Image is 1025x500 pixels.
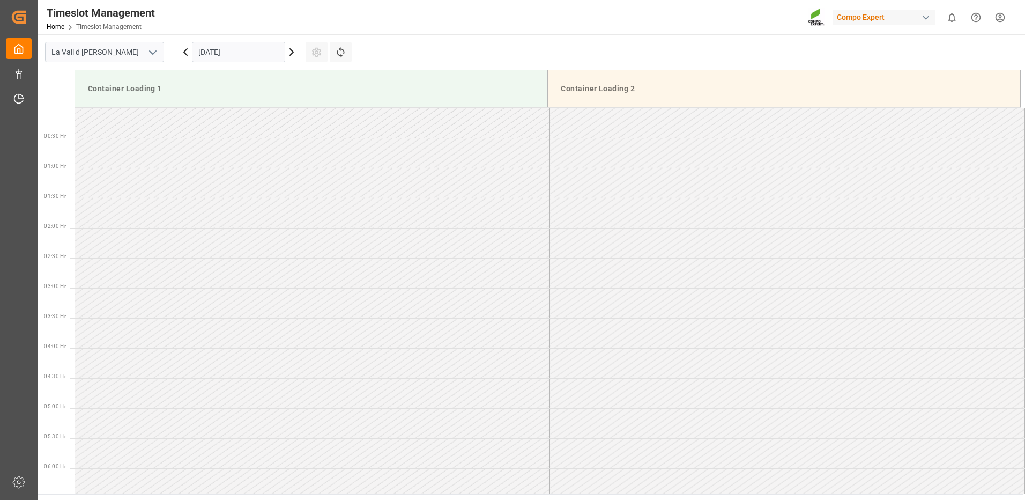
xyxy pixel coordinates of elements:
span: 03:30 Hr [44,313,66,319]
div: Container Loading 2 [556,79,1012,99]
a: Home [47,23,64,31]
div: Timeslot Management [47,5,155,21]
span: 03:00 Hr [44,283,66,289]
button: Compo Expert [833,7,940,27]
button: open menu [144,44,160,61]
span: 01:30 Hr [44,193,66,199]
span: 05:30 Hr [44,433,66,439]
button: Help Center [964,5,988,30]
span: 06:00 Hr [44,464,66,469]
span: 04:00 Hr [44,343,66,349]
span: 05:00 Hr [44,403,66,409]
input: DD.MM.YYYY [192,42,285,62]
span: 02:30 Hr [44,253,66,259]
span: 01:00 Hr [44,163,66,169]
span: 00:30 Hr [44,133,66,139]
img: Screenshot%202023-09-29%20at%2010.02.21.png_1712312052.png [808,8,825,27]
input: Type to search/select [45,42,164,62]
span: 02:00 Hr [44,223,66,229]
div: Container Loading 1 [84,79,539,99]
span: 04:30 Hr [44,373,66,379]
div: Compo Expert [833,10,935,25]
button: show 0 new notifications [940,5,964,30]
span: 06:30 Hr [44,494,66,499]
